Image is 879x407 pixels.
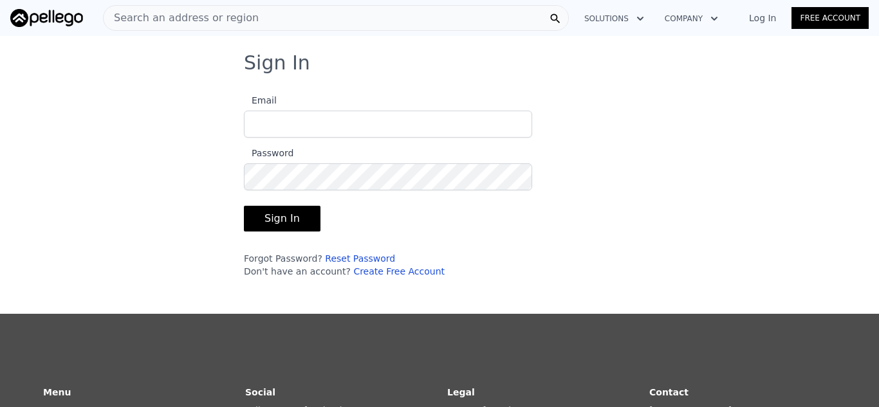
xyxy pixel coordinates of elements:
[245,387,275,397] strong: Social
[244,95,277,105] span: Email
[734,12,791,24] a: Log In
[353,266,445,276] a: Create Free Account
[649,387,689,397] strong: Contact
[325,253,395,264] a: Reset Password
[447,387,475,397] strong: Legal
[244,148,293,158] span: Password
[244,252,532,278] div: Forgot Password? Don't have an account?
[10,9,83,27] img: Pellego
[791,7,869,29] a: Free Account
[104,10,259,26] span: Search an address or region
[43,387,71,397] strong: Menu
[654,7,728,30] button: Company
[244,111,532,138] input: Email
[244,163,532,190] input: Password
[574,7,654,30] button: Solutions
[244,51,635,75] h3: Sign In
[244,206,320,231] button: Sign In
